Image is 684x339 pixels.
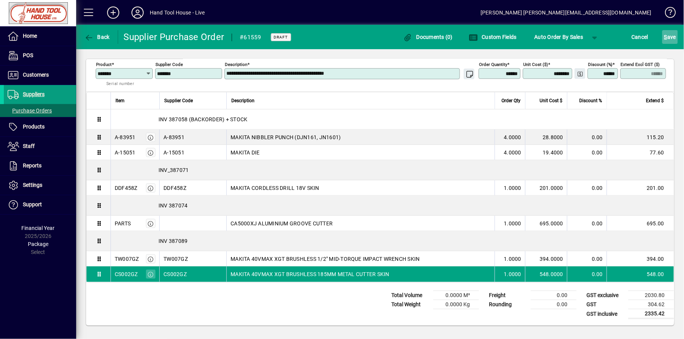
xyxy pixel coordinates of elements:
span: MAKITA NIBBLER PUNCH (DJN161, JN1601) [231,133,341,141]
button: Back [82,30,112,44]
td: 2030.80 [628,291,674,300]
td: 28.8000 [525,130,567,145]
td: 695.0000 [525,216,567,231]
td: 115.20 [607,130,674,145]
span: S [664,34,667,40]
td: Rounding [485,300,531,309]
td: 0.00 [567,216,607,231]
button: Documents (0) [401,30,455,44]
button: Auto Order By Sales [531,30,587,44]
td: 77.60 [607,145,674,160]
td: Total Volume [388,291,433,300]
span: Documents (0) [403,34,453,40]
span: Staff [23,143,35,149]
mat-label: Order Quantity [479,62,507,67]
td: GST inclusive [583,309,628,319]
app-page-header-button: Back [76,30,118,44]
button: Cancel [630,30,650,44]
td: A-15051 [159,145,226,160]
a: Products [4,117,76,137]
td: 0.00 [567,130,607,145]
span: Products [23,124,45,130]
td: 0.0000 Kg [433,300,479,309]
span: MAKITA 40VMAX XGT BRUSHLESS 185MM METAL CUTTER SKIN [231,270,389,278]
div: DDF458Z [115,184,138,192]
span: Support [23,201,42,207]
div: #61559 [240,31,261,43]
td: 201.0000 [525,180,567,196]
button: Profile [125,6,150,19]
td: Freight [485,291,531,300]
a: Reports [4,156,76,175]
a: Knowledge Base [659,2,674,26]
div: CS002GZ [115,270,138,278]
td: 0.00 [567,267,607,282]
span: Purchase Orders [8,108,52,114]
span: Cancel [632,31,649,43]
div: PARTS [115,220,131,227]
span: Package [28,241,48,247]
span: Discount % [579,96,602,105]
div: Hand Tool House - Live [150,6,205,19]
td: 304.62 [628,300,674,309]
td: GST [583,300,628,309]
span: Suppliers [23,91,45,97]
div: A-15051 [115,149,136,156]
div: INV 387058 (BACKORDER) + STOCK [111,109,674,129]
span: MAKITA DIE [231,149,260,156]
td: 1.0000 [495,180,525,196]
mat-label: Product [96,62,112,67]
span: Draft [274,35,288,40]
td: Total Weight [388,300,433,309]
div: A-83951 [115,133,136,141]
td: 0.00 [531,291,577,300]
span: Reports [23,162,42,169]
a: Purchase Orders [4,104,76,117]
span: MAKITA CORDLESS DRILL 18V SKIN [231,184,319,192]
td: DDF458Z [159,180,226,196]
span: MAKITA 40VMAX XGT BRUSHLESS 1/2" MID-TORQUE IMPACT WRENCH SKIN [231,255,420,263]
mat-label: Extend excl GST ($) [621,62,660,67]
span: Extend $ [646,96,664,105]
mat-label: Discount (%) [588,62,613,67]
td: 0.0000 M³ [433,291,479,300]
span: Back [84,34,110,40]
td: 695.00 [607,216,674,231]
span: Unit Cost $ [540,96,562,105]
button: Custom Fields [467,30,519,44]
div: INV 387089 [111,231,674,251]
td: 548.00 [607,267,674,282]
a: Settings [4,176,76,195]
td: 0.00 [567,180,607,196]
a: Staff [4,137,76,156]
span: Home [23,33,37,39]
a: Customers [4,66,76,85]
td: 1.0000 [495,251,525,267]
a: Support [4,195,76,214]
td: 201.00 [607,180,674,196]
td: 4.0000 [495,130,525,145]
span: Auto Order By Sales [535,31,583,43]
td: 1.0000 [495,267,525,282]
span: POS [23,52,33,58]
span: Custom Fields [469,34,517,40]
span: Order Qty [501,96,521,105]
td: TW007GZ [159,251,226,267]
td: CS002GZ [159,267,226,282]
mat-hint: Serial number tracked [106,79,147,95]
span: CA5000XJ ALUMINIUM GROOVE CUTTER [231,220,333,227]
td: 548.0000 [525,267,567,282]
div: [PERSON_NAME] [PERSON_NAME][EMAIL_ADDRESS][DOMAIN_NAME] [481,6,652,19]
a: Home [4,27,76,46]
a: POS [4,46,76,65]
td: 394.0000 [525,251,567,267]
td: 1.0000 [495,216,525,231]
td: 394.00 [607,251,674,267]
span: Customers [23,72,49,78]
td: 2335.42 [628,309,674,319]
button: Change Price Levels [575,68,585,79]
td: 0.00 [531,300,577,309]
td: 19.4000 [525,145,567,160]
td: 0.00 [567,145,607,160]
div: INV_387071 [111,160,674,180]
